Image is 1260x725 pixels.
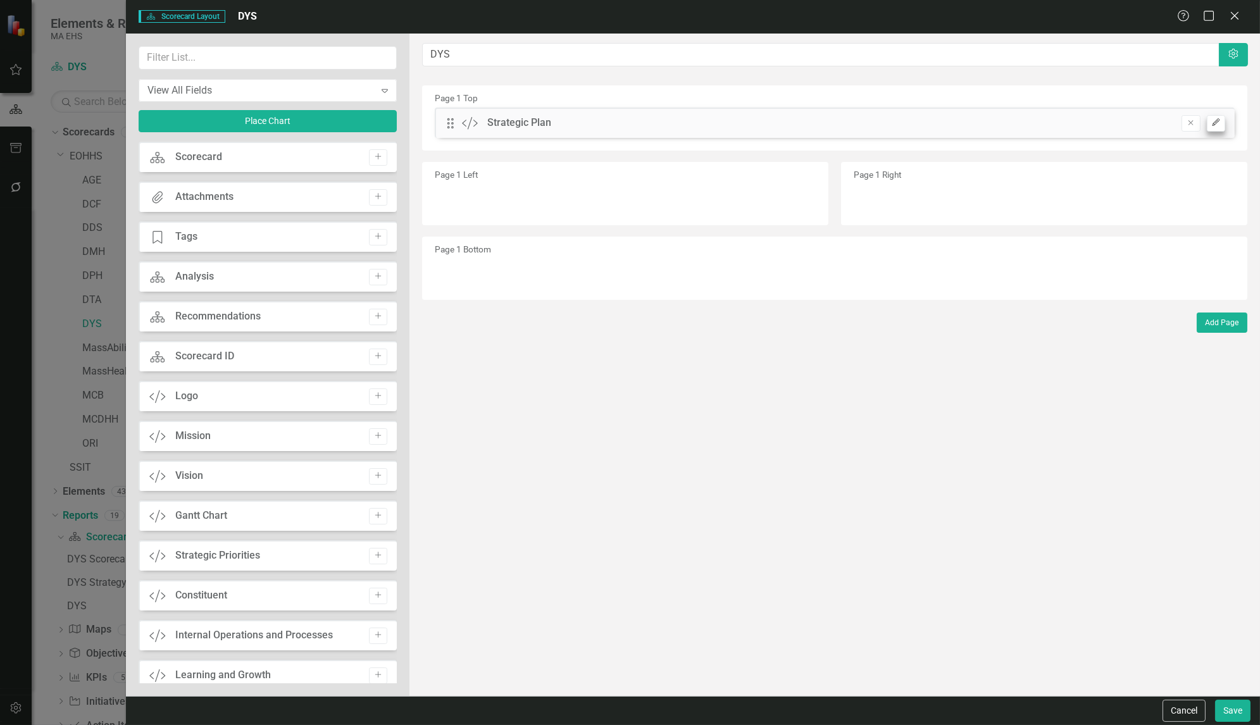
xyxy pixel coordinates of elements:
[422,43,1219,66] input: Layout Name
[487,116,551,130] div: Strategic Plan
[139,110,397,132] button: Place Chart
[175,429,211,443] div: Mission
[175,389,198,404] div: Logo
[175,349,234,364] div: Scorecard ID
[1197,313,1247,333] button: Add Page
[175,309,261,324] div: Recommendations
[1215,700,1251,722] button: Save
[175,628,333,643] div: Internal Operations and Processes
[147,83,375,97] div: View All Fields
[854,170,901,180] small: Page 1 Right
[139,46,397,70] input: Filter List...
[175,469,203,483] div: Vision
[238,10,257,22] span: DYS
[175,588,227,603] div: Constituent
[435,170,478,180] small: Page 1 Left
[175,190,234,204] div: Attachments
[435,93,478,103] small: Page 1 Top
[435,244,491,254] small: Page 1 Bottom
[175,668,271,683] div: Learning and Growth
[139,10,225,23] span: Scorecard Layout
[175,150,222,164] div: Scorecard
[1163,700,1206,722] button: Cancel
[175,509,227,523] div: Gantt Chart
[175,270,214,284] div: Analysis
[175,230,197,244] div: Tags
[175,548,260,563] div: Strategic Priorities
